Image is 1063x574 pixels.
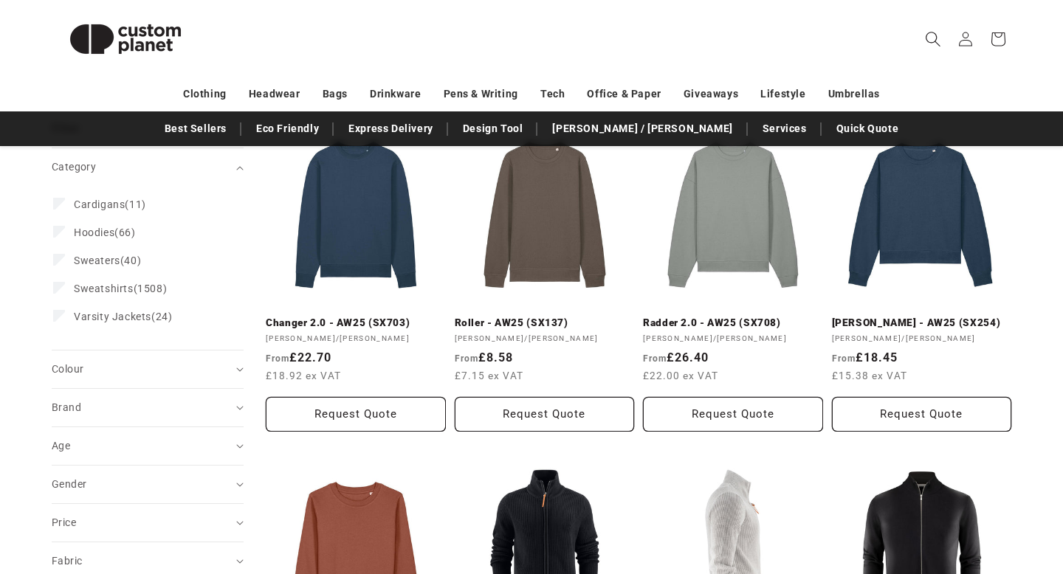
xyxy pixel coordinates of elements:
summary: Colour (0 selected) [52,350,244,388]
a: Design Tool [455,116,531,142]
summary: Gender (0 selected) [52,466,244,503]
a: Express Delivery [341,116,441,142]
button: Request Quote [455,397,635,432]
span: (66) [74,226,136,239]
span: Sweatshirts [74,283,134,294]
span: Gender [52,478,86,490]
span: (24) [74,310,172,323]
a: Changer 2.0 - AW25 (SX703) [266,317,446,330]
a: Lifestyle [760,81,805,107]
span: Brand [52,401,81,413]
span: Varsity Jackets [74,311,151,322]
span: Age [52,440,70,452]
span: Colour [52,363,83,375]
summary: Age (0 selected) [52,427,244,465]
a: Giveaways [684,81,738,107]
iframe: Chat Widget [810,415,1063,574]
a: Roller - AW25 (SX137) [455,317,635,330]
a: Eco Friendly [249,116,326,142]
span: (1508) [74,282,167,295]
a: Best Sellers [157,116,234,142]
a: Bags [323,81,348,107]
summary: Category (0 selected) [52,148,244,186]
summary: Search [917,23,949,55]
button: Request Quote [643,397,823,432]
span: Category [52,161,96,173]
button: Request Quote [266,397,446,432]
a: Headwear [249,81,300,107]
summary: Price [52,504,244,542]
a: [PERSON_NAME] / [PERSON_NAME] [545,116,740,142]
a: Tech [540,81,565,107]
span: Sweaters [74,255,120,266]
a: Radder 2.0 - AW25 (SX708) [643,317,823,330]
a: Quick Quote [829,116,907,142]
span: (11) [74,198,146,211]
img: Custom Planet [52,6,199,72]
span: Cardigans [74,198,125,210]
: Request Quote [832,397,1012,432]
span: (40) [74,254,141,267]
summary: Brand (0 selected) [52,389,244,426]
a: Clothing [183,81,227,107]
span: Fabric [52,555,82,567]
a: Drinkware [370,81,421,107]
a: Pens & Writing [444,81,518,107]
a: Services [755,116,814,142]
a: Umbrellas [828,81,880,107]
span: Hoodies [74,227,114,238]
span: Price [52,516,76,528]
a: Office & Paper [587,81,661,107]
a: [PERSON_NAME] - AW25 (SX254) [832,317,1012,330]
